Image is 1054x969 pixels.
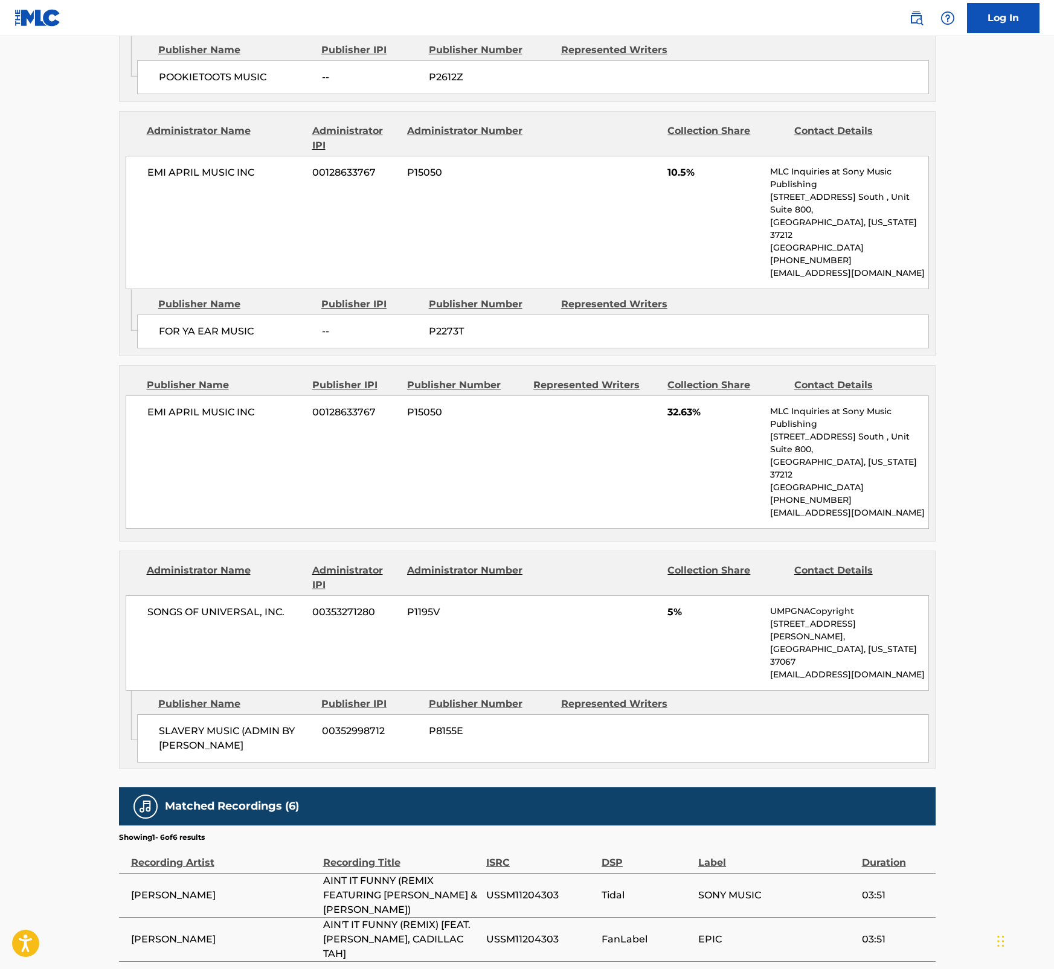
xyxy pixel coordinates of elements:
span: FanLabel [602,932,692,947]
p: [GEOGRAPHIC_DATA] [770,241,928,254]
span: P2612Z [429,70,552,85]
div: Recording Artist [131,843,317,870]
span: AINT IT FUNNY (REMIX FEATURING [PERSON_NAME] & [PERSON_NAME]) [323,874,480,917]
div: ISRC [486,843,596,870]
p: [GEOGRAPHIC_DATA], [US_STATE] 37212 [770,456,928,481]
span: P15050 [407,165,524,180]
p: [STREET_ADDRESS] South , Unit Suite 800, [770,430,928,456]
div: Collection Share [667,124,785,153]
h5: Matched Recordings (6) [165,799,299,813]
p: [PHONE_NUMBER] [770,254,928,267]
p: UMPGNACopyright [770,605,928,618]
div: Represented Writers [561,297,684,312]
div: Administrator IPI [312,563,398,592]
span: P1195V [407,605,524,619]
p: MLC Inquiries at Sony Music Publishing [770,405,928,430]
span: [PERSON_NAME] [131,888,317,903]
span: 5% [667,605,761,619]
p: [STREET_ADDRESS] South , Unit Suite 800, [770,191,928,216]
span: -- [322,70,420,85]
p: [EMAIL_ADDRESS][DOMAIN_NAME] [770,668,928,681]
div: Contact Details [794,378,911,392]
div: DSP [602,843,692,870]
span: P2273T [429,324,552,339]
p: Showing 1 - 6 of 6 results [119,832,205,843]
img: help [940,11,955,25]
span: SONGS OF UNIVERSAL, INC. [147,605,304,619]
span: P8155E [429,724,552,738]
div: Publisher Number [429,697,552,711]
a: Public Search [904,6,928,30]
div: Publisher Number [429,43,552,57]
p: [STREET_ADDRESS][PERSON_NAME], [770,618,928,643]
p: [GEOGRAPHIC_DATA] [770,481,928,494]
p: MLC Inquiries at Sony Music Publishing [770,165,928,191]
p: [PHONE_NUMBER] [770,494,928,507]
div: Administrator Name [147,124,303,153]
div: Administrator Name [147,563,303,592]
span: EMI APRIL MUSIC INC [147,165,304,180]
div: Publisher Name [147,378,303,392]
p: [GEOGRAPHIC_DATA], [US_STATE] 37067 [770,643,928,668]
span: [PERSON_NAME] [131,932,317,947]
div: Publisher IPI [321,297,420,312]
span: 03:51 [862,932,930,947]
span: -- [322,324,420,339]
span: 00128633767 [312,405,398,420]
span: USSM11204303 [486,932,596,947]
span: 10.5% [667,165,761,180]
div: Collection Share [667,563,785,592]
div: Publisher IPI [312,378,398,392]
p: [GEOGRAPHIC_DATA], [US_STATE] 37212 [770,216,928,241]
a: Log In [967,3,1040,33]
div: Publisher IPI [321,43,420,57]
span: 00353271280 [312,605,398,619]
span: 03:51 [862,888,930,903]
div: Label [698,843,855,870]
span: AIN'T IT FUNNY (REMIX) [FEAT. [PERSON_NAME], CADILLAC TAH] [323,918,480,961]
div: Publisher IPI [321,697,420,711]
div: Contact Details [794,563,911,592]
div: Recording Title [323,843,480,870]
div: Administrator Number [407,124,524,153]
span: 00128633767 [312,165,398,180]
div: Publisher Name [158,697,312,711]
div: Represented Writers [533,378,658,392]
span: SLAVERY MUSIC (ADMIN BY [PERSON_NAME] [159,724,313,753]
span: 32.63% [667,405,761,420]
span: USSM11204303 [486,888,596,903]
div: Help [936,6,960,30]
div: Contact Details [794,124,911,153]
span: EMI APRIL MUSIC INC [147,405,304,420]
div: Publisher Name [158,297,312,312]
span: FOR YA EAR MUSIC [159,324,313,339]
div: Drag [997,923,1004,959]
span: 00352998712 [322,724,420,738]
span: EPIC [698,932,855,947]
p: [EMAIL_ADDRESS][DOMAIN_NAME] [770,267,928,280]
div: Administrator Number [407,563,524,592]
img: Matched Recordings [138,799,153,814]
p: [EMAIL_ADDRESS][DOMAIN_NAME] [770,507,928,519]
img: MLC Logo [14,9,61,27]
span: P15050 [407,405,524,420]
div: Publisher Number [429,297,552,312]
div: Administrator IPI [312,124,398,153]
span: SONY MUSIC [698,888,855,903]
span: Tidal [602,888,692,903]
div: Represented Writers [561,43,684,57]
div: Represented Writers [561,697,684,711]
div: Publisher Name [158,43,312,57]
div: Duration [862,843,930,870]
span: POOKIETOOTS MUSIC [159,70,313,85]
div: Publisher Number [407,378,524,392]
iframe: Chat Widget [994,911,1054,969]
img: search [909,11,924,25]
div: Collection Share [667,378,785,392]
